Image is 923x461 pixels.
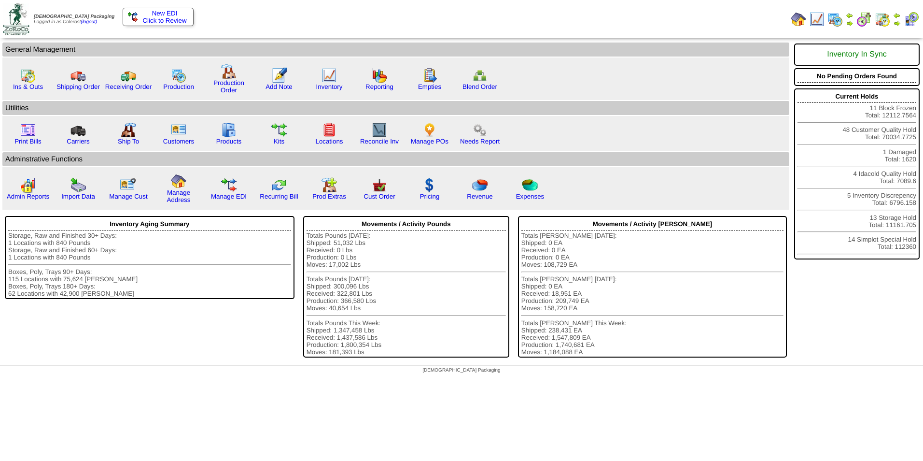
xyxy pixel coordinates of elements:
a: Carriers [67,138,89,145]
a: Recurring Bill [260,193,298,200]
img: calendarinout.gif [20,68,36,83]
img: calendarcustomer.gif [904,12,919,27]
img: reconcile.gif [271,177,287,193]
img: calendarprod.gif [171,68,186,83]
img: zoroco-logo-small.webp [3,3,29,35]
a: Shipping Order [56,83,100,90]
img: home.gif [171,173,186,189]
a: Expenses [516,193,545,200]
img: truck2.gif [121,68,136,83]
a: Print Bills [14,138,42,145]
a: Receiving Order [105,83,152,90]
td: Utilities [2,101,789,115]
a: Locations [315,138,343,145]
span: [DEMOGRAPHIC_DATA] Packaging [422,368,500,373]
img: customers.gif [171,122,186,138]
div: No Pending Orders Found [797,70,916,83]
a: Kits [274,138,284,145]
img: graph2.png [20,177,36,193]
a: Cust Order [364,193,395,200]
div: Storage, Raw and Finished 30+ Days: 1 Locations with 840 Pounds Storage, Raw and Finished 60+ Day... [8,232,291,297]
a: Import Data [61,193,95,200]
a: Production [163,83,194,90]
img: managecust.png [120,177,138,193]
div: Movements / Activity Pounds [307,218,506,230]
div: Inventory In Sync [797,45,916,64]
a: Manage Cust [109,193,147,200]
a: (logout) [81,19,97,25]
img: arrowright.gif [846,19,853,27]
img: cust_order.png [372,177,387,193]
div: Totals [PERSON_NAME] [DATE]: Shipped: 0 EA Received: 0 EA Production: 0 EA Moves: 108,729 EA Tota... [521,232,783,356]
img: dollar.gif [422,177,437,193]
img: ediSmall.gif [128,12,138,22]
img: invoice2.gif [20,122,36,138]
a: Pricing [420,193,440,200]
img: pie_chart2.png [522,177,538,193]
img: truck3.gif [70,122,86,138]
img: locations.gif [322,122,337,138]
a: Production Order [213,79,244,94]
a: Blend Order [462,83,497,90]
span: Logged in as Colerost [34,14,114,25]
img: workflow.png [472,122,488,138]
td: Adminstrative Functions [2,152,789,166]
div: Inventory Aging Summary [8,218,291,230]
img: orders.gif [271,68,287,83]
img: calendarinout.gif [875,12,890,27]
a: Manage POs [411,138,448,145]
img: cabinet.gif [221,122,237,138]
img: home.gif [791,12,806,27]
span: Click to Review [128,17,188,24]
a: Ins & Outs [13,83,43,90]
a: Inventory [316,83,343,90]
a: Needs Report [460,138,500,145]
a: Manage EDI [211,193,247,200]
a: Add Note [266,83,293,90]
td: General Management [2,43,789,57]
img: po.png [422,122,437,138]
div: Totals Pounds [DATE]: Shipped: 51,032 Lbs Received: 0 Lbs Production: 0 Lbs Moves: 17,002 Lbs Tot... [307,232,506,356]
img: workflow.gif [271,122,287,138]
img: arrowleft.gif [846,12,853,19]
a: Customers [163,138,194,145]
a: Revenue [467,193,492,200]
a: Prod Extras [312,193,346,200]
div: 11 Block Frozen Total: 12112.7564 48 Customer Quality Hold Total: 70034.7725 1 Damaged Total: 162... [794,88,920,259]
img: line_graph.gif [322,68,337,83]
div: Current Holds [797,90,916,103]
a: Manage Address [167,189,191,203]
a: Products [216,138,242,145]
a: New EDI Click to Review [128,10,188,24]
img: calendarblend.gif [856,12,872,27]
span: New EDI [152,10,178,17]
a: Reconcile Inv [360,138,399,145]
a: Ship To [118,138,139,145]
img: network.png [472,68,488,83]
a: Empties [418,83,441,90]
img: factory2.gif [121,122,136,138]
img: pie_chart.png [472,177,488,193]
img: factory.gif [221,64,237,79]
img: workorder.gif [422,68,437,83]
img: line_graph.gif [809,12,825,27]
img: graph.gif [372,68,387,83]
img: edi.gif [221,177,237,193]
img: truck.gif [70,68,86,83]
img: arrowleft.gif [893,12,901,19]
a: Admin Reports [7,193,49,200]
img: import.gif [70,177,86,193]
span: [DEMOGRAPHIC_DATA] Packaging [34,14,114,19]
img: arrowright.gif [893,19,901,27]
a: Reporting [365,83,393,90]
img: calendarprod.gif [827,12,843,27]
div: Movements / Activity [PERSON_NAME] [521,218,783,230]
img: line_graph2.gif [372,122,387,138]
img: prodextras.gif [322,177,337,193]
